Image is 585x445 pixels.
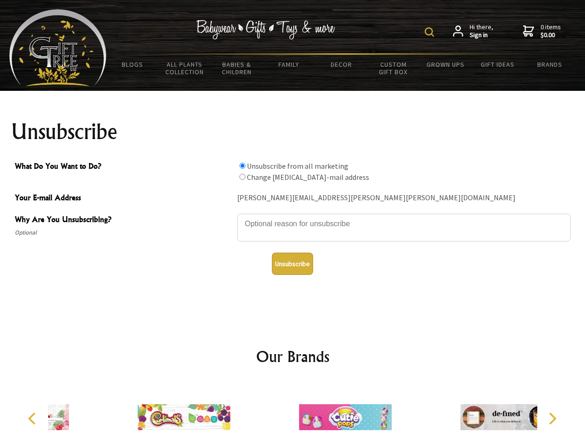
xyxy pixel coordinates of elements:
button: Previous [23,408,44,429]
a: Babies & Children [211,55,263,82]
span: 0 items [541,23,561,39]
span: Hi there, [470,23,493,39]
strong: Sign in [470,31,493,39]
img: Babyware - Gifts - Toys and more... [9,9,107,86]
span: What Do You Want to Do? [15,160,233,174]
a: Hi there,Sign in [453,23,493,39]
input: What Do You Want to Do? [239,174,245,180]
textarea: Why Are You Unsubscribing? [237,214,571,242]
a: All Plants Collection [159,55,211,82]
a: BLOGS [107,55,159,74]
button: Next [542,408,562,429]
img: product search [425,27,434,37]
div: [PERSON_NAME][EMAIL_ADDRESS][PERSON_NAME][PERSON_NAME][DOMAIN_NAME] [237,191,571,205]
a: Decor [315,55,367,74]
a: Grown Ups [419,55,472,74]
a: Gift Ideas [472,55,524,74]
button: Unsubscribe [272,253,313,275]
strong: $0.00 [541,31,561,39]
span: Your E-mail Address [15,192,233,205]
a: Custom Gift Box [367,55,420,82]
input: What Do You Want to Do? [239,163,245,169]
a: Brands [524,55,576,74]
label: Unsubscribe from all marketing [247,161,348,171]
span: Optional [15,227,233,238]
a: Family [263,55,315,74]
img: Babywear - Gifts - Toys & more [196,20,335,39]
h1: Unsubscribe [11,121,574,143]
span: Why Are You Unsubscribing? [15,214,233,227]
label: Change [MEDICAL_DATA]-mail address [247,172,369,182]
h2: Our Brands [19,345,567,368]
a: 0 items$0.00 [523,23,561,39]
